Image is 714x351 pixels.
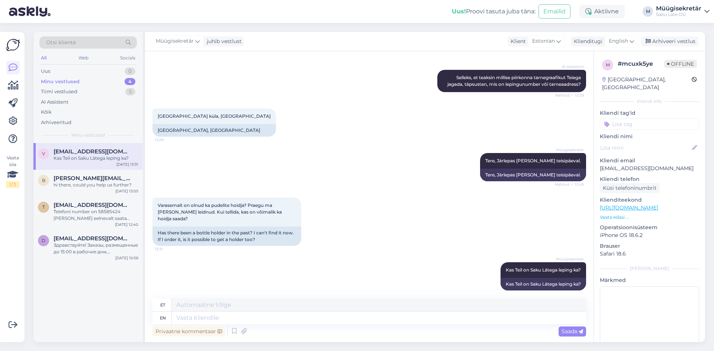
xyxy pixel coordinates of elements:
[42,151,45,156] span: V
[115,222,138,227] div: [DATE] 12:40
[555,182,584,187] span: Nähtud ✓ 12:45
[152,124,276,137] div: [GEOGRAPHIC_DATA], [GEOGRAPHIC_DATA]
[556,291,584,296] span: 13:47
[54,155,138,162] div: Kas Teil on Saku Lätega leping ka?
[41,98,68,106] div: AI Assistent
[600,196,699,204] p: Klienditeekond
[656,12,701,17] div: Saku Läte OÜ
[54,242,138,255] div: Здравствуйте! Заказы, размещенные до 15:00 в рабочие дни, выполняются в течение 1-3 рабочих дней....
[41,78,80,85] div: Minu vestlused
[41,108,52,116] div: Kõik
[115,188,138,194] div: [DATE] 13:05
[600,175,699,183] p: Kliendi telefon
[156,37,194,45] span: Müügisekretär
[152,227,301,246] div: Has there been a bottle holder in the past? I can't find it now. If I order it, is it possible to...
[119,53,137,63] div: Socials
[600,242,699,250] p: Brauser
[160,299,165,311] div: et
[506,267,581,273] span: Kas Teil on Saku Lätega leping ka?
[158,113,271,119] span: [GEOGRAPHIC_DATA] küla, [GEOGRAPHIC_DATA]
[609,37,628,45] span: English
[600,265,699,272] div: [PERSON_NAME]
[77,53,90,63] div: Web
[155,137,183,143] span: 12:29
[41,68,50,75] div: Uus
[602,76,692,91] div: [GEOGRAPHIC_DATA], [GEOGRAPHIC_DATA]
[600,231,699,239] p: iPhone OS 18.6.2
[452,7,535,16] div: Proovi tasuta juba täna:
[39,53,48,63] div: All
[600,183,660,193] div: Küsi telefoninumbrit
[158,202,283,221] span: Varasemalt on olnud ka pudelite hoidja? Praegu ma [PERSON_NAME] leidnud. Kui tellida, kas on võim...
[6,38,20,52] img: Askly Logo
[600,144,691,152] input: Lisa nimi
[54,235,131,242] span: du@arttek.ee
[480,169,586,181] div: Tere, Järlepas [PERSON_NAME] teisipäeval.
[42,238,45,243] span: d
[562,328,583,335] span: Saada
[600,276,699,284] p: Märkmed
[571,38,602,45] div: Klienditugi
[115,255,138,261] div: [DATE] 10:56
[600,224,699,231] p: Operatsioonisüsteem
[116,162,138,167] div: [DATE] 13:31
[54,202,131,208] span: tiinamartinfeld@gmail.com
[641,36,698,46] div: Arhiveeri vestlus
[606,62,610,68] span: m
[160,312,166,324] div: en
[41,119,71,126] div: Arhiveeritud
[54,208,138,222] div: Telefoni number on 58585424 [PERSON_NAME] eelnevalt saata sõnum, siis tean kas kõnele vastata või...
[532,37,555,45] span: Estonian
[600,165,699,172] p: [EMAIL_ADDRESS][DOMAIN_NAME]
[54,182,138,188] div: hi there, could you help us further?
[556,64,584,69] span: AI Assistent
[6,181,19,188] div: 1 / 3
[152,326,225,337] div: Privaatne kommentaar
[71,132,105,139] span: Minu vestlused
[447,75,582,87] span: Selleks, et teaksin millise piirkonna tarnegraafikut Teiega jagada, täpsustan, mis on lepingunumb...
[42,178,45,183] span: b
[508,38,526,45] div: Klient
[42,204,45,210] span: t
[600,118,699,130] input: Lisa tag
[538,4,570,19] button: Emailid
[485,158,581,163] span: Tere, Järlepas [PERSON_NAME] teisipäeval.
[656,6,710,17] a: MüügisekretärSaku Läte OÜ
[452,8,466,15] b: Uus!
[555,92,584,98] span: Nähtud ✓ 12:29
[656,6,701,12] div: Müügisekretär
[600,157,699,165] p: Kliendi email
[204,38,242,45] div: juhib vestlust
[125,88,135,95] div: 5
[600,214,699,221] p: Vaata edasi ...
[600,204,658,211] a: [URL][DOMAIN_NAME]
[556,256,584,262] span: Müügisekretär
[600,109,699,117] p: Kliendi tag'id
[6,155,19,188] div: Vaata siia
[600,133,699,140] p: Kliendi nimi
[46,39,76,46] span: Otsi kliente
[664,60,697,68] span: Offline
[556,147,584,153] span: Müügisekretär
[41,88,77,95] div: Tiimi vestlused
[643,6,653,17] div: M
[600,98,699,105] div: Kliendi info
[600,250,699,258] p: Safari 18.6
[155,246,183,252] span: 13:31
[579,5,625,18] div: Aktiivne
[501,278,586,290] div: Kas Teil on Saku Lätega leping ka?
[54,148,131,155] span: Viirelind@gmail.com
[618,59,664,68] div: # mcuxk5ye
[125,68,135,75] div: 0
[54,175,131,182] span: benjamin.dieleman@supermart.shopping
[125,78,135,85] div: 4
